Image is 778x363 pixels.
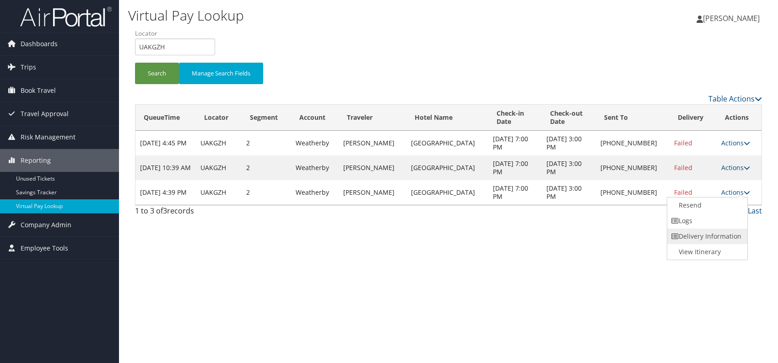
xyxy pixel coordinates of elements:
span: Failed [674,163,692,172]
span: Reporting [21,149,51,172]
td: Weatherby [291,155,339,180]
span: Dashboards [21,32,58,55]
td: [DATE] 3:00 PM [542,155,595,180]
th: Segment: activate to sort column ascending [242,105,292,131]
td: 2 [242,131,292,155]
td: [GEOGRAPHIC_DATA] [406,180,488,205]
td: UAKGZH [196,155,242,180]
a: Last [748,206,762,216]
a: Actions [721,139,750,147]
a: Logs [667,213,746,229]
a: Actions [721,163,750,172]
span: 3 [163,206,167,216]
span: Travel Approval [21,102,69,125]
td: [GEOGRAPHIC_DATA] [406,131,488,155]
div: 1 to 3 of records [135,205,281,221]
td: Weatherby [291,180,339,205]
td: 2 [242,155,292,180]
th: Check-in Date: activate to sort column ascending [488,105,542,131]
td: [DATE] 4:39 PM [135,180,196,205]
td: [DATE] 7:00 PM [488,155,542,180]
span: Risk Management [21,126,76,149]
td: [PERSON_NAME] [339,180,406,205]
td: UAKGZH [196,131,242,155]
td: [PHONE_NUMBER] [596,155,670,180]
a: Table Actions [708,94,762,104]
td: [PERSON_NAME] [339,155,406,180]
a: [PERSON_NAME] [697,5,769,32]
th: Locator: activate to sort column ascending [196,105,242,131]
td: [PERSON_NAME] [339,131,406,155]
td: [PHONE_NUMBER] [596,180,670,205]
td: [PHONE_NUMBER] [596,131,670,155]
td: [DATE] 3:00 PM [542,131,595,155]
a: Delivery Information [667,229,746,244]
th: Account: activate to sort column ascending [291,105,339,131]
td: [DATE] 7:00 PM [488,131,542,155]
a: View Itinerary [667,244,746,260]
button: Manage Search Fields [179,63,263,84]
span: Company Admin [21,214,71,236]
th: QueueTime: activate to sort column ascending [135,105,196,131]
td: [DATE] 7:00 PM [488,180,542,205]
td: [DATE] 4:45 PM [135,131,196,155]
th: Sent To: activate to sort column ascending [596,105,670,131]
th: Check-out Date: activate to sort column ascending [542,105,595,131]
h1: Virtual Pay Lookup [128,6,555,25]
th: Actions [717,105,762,131]
td: [DATE] 3:00 PM [542,180,595,205]
th: Hotel Name: activate to sort column ascending [406,105,488,131]
td: UAKGZH [196,180,242,205]
a: Resend [667,198,746,213]
td: 2 [242,180,292,205]
td: Weatherby [291,131,339,155]
span: Failed [674,139,692,147]
span: [PERSON_NAME] [703,13,760,23]
label: Locator [135,29,222,38]
td: [DATE] 10:39 AM [135,155,196,180]
th: Traveler: activate to sort column ascending [339,105,406,131]
span: Trips [21,56,36,79]
td: [GEOGRAPHIC_DATA] [406,155,488,180]
span: Employee Tools [21,237,68,260]
span: Failed [674,188,692,197]
th: Delivery: activate to sort column ascending [670,105,717,131]
span: Book Travel [21,79,56,102]
a: Actions [721,188,750,197]
button: Search [135,63,179,84]
img: airportal-logo.png [20,6,112,27]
